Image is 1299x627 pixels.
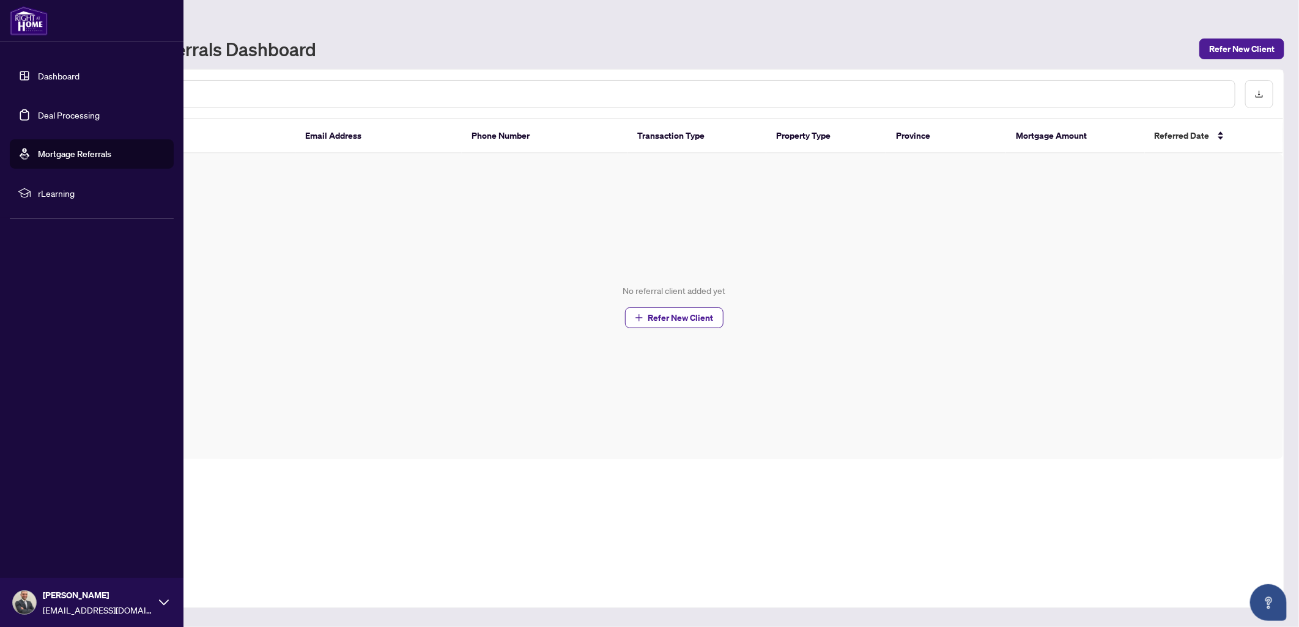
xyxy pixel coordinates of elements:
img: logo [10,6,48,35]
a: Mortgage Referrals [38,148,111,159]
span: rLearning [38,186,165,200]
th: Property Type [766,119,886,153]
span: Refer New Client [1209,39,1275,59]
th: Referred Date [1145,119,1283,153]
button: Open asap [1250,584,1287,621]
button: Refer New Client [1199,38,1284,59]
a: Deal Processing [38,109,100,120]
button: download [1245,80,1273,108]
span: [PERSON_NAME] [43,588,153,602]
span: download [1255,90,1264,98]
th: Transaction Type [628,119,766,153]
span: Refer New Client [648,308,714,328]
th: Province [886,119,1006,153]
th: Phone Number [462,119,628,153]
th: Email Address [295,119,462,153]
button: Refer New Client [625,307,724,328]
span: Referred Date [1155,129,1210,142]
div: No referral client added yet [623,284,725,298]
img: Profile Icon [13,591,36,614]
th: Mortgage Amount [1006,119,1144,153]
h1: Mortgage Referrals Dashboard [64,39,316,59]
a: Dashboard [38,70,80,81]
span: plus [635,313,643,322]
span: [EMAIL_ADDRESS][DOMAIN_NAME] [43,603,153,617]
